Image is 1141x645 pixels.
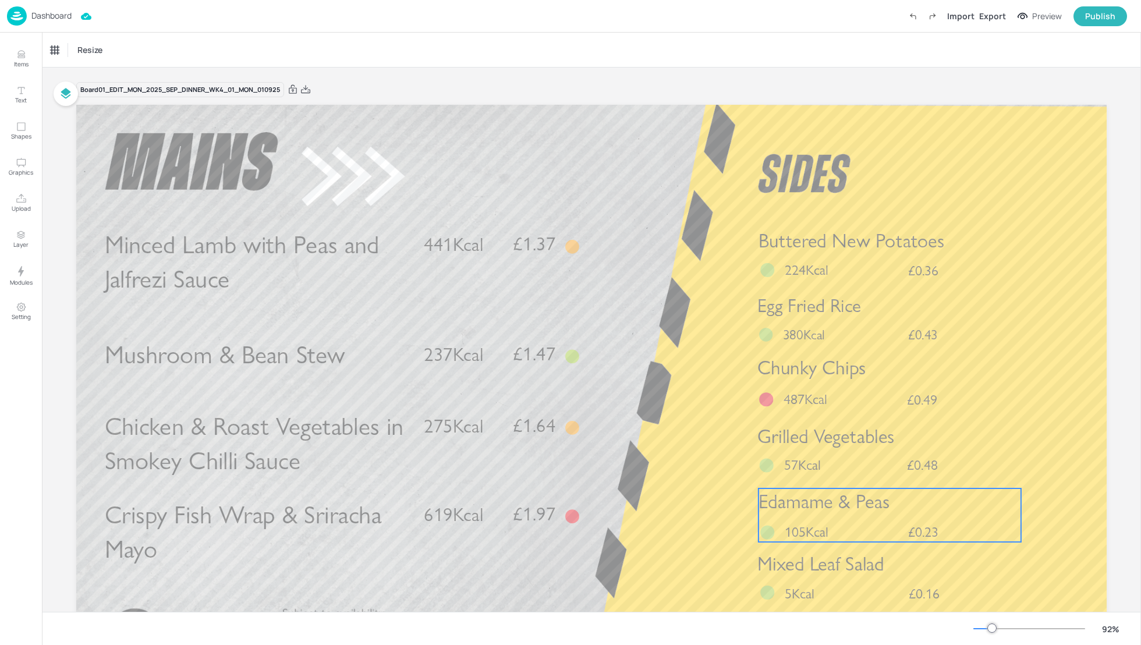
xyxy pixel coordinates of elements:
[513,505,555,523] span: £1.97
[424,343,483,366] span: 237Kcal
[907,393,938,407] span: £0.49
[424,503,483,526] span: 619Kcal
[105,411,403,476] span: Chicken & Roast Vegetables in Smokey Chilli Sauce
[424,233,483,256] span: 441Kcal
[923,6,942,26] label: Redo (Ctrl + Y)
[105,339,345,370] span: Mushroom & Bean Stew
[75,44,105,56] span: Resize
[757,356,866,380] span: Chunky Chips
[31,12,72,20] p: Dashboard
[784,391,827,408] span: 487Kcal
[947,10,975,22] div: Import
[513,345,555,363] span: £1.47
[1011,8,1069,25] button: Preview
[785,261,828,279] span: 224Kcal
[76,82,284,98] div: Board 01_EDIT_MON_2025_SEP_DINNER_WK4_01_MON_010925
[1073,6,1127,26] button: Publish
[1097,623,1125,635] div: 92 %
[513,416,555,435] span: £1.64
[785,523,828,541] span: 105Kcal
[513,235,555,254] span: £1.37
[759,229,944,253] span: Buttered New Potatoes
[908,328,938,342] span: £0.43
[908,263,939,277] span: £0.36
[784,456,821,474] span: 57Kcal
[903,6,923,26] label: Undo (Ctrl + Z)
[785,585,814,603] span: 5Kcal
[908,525,939,539] span: £0.23
[424,414,483,437] span: 275Kcal
[907,458,938,472] span: £0.48
[759,490,890,513] span: Edamame & Peas
[979,10,1006,22] div: Export
[1085,10,1115,23] div: Publish
[105,499,382,564] span: Crispy Fish Wrap & Sriracha Mayo
[783,326,825,343] span: 380Kcal
[757,295,861,317] span: Egg Fried Rice
[757,552,884,575] span: Mixed Leaf Salad
[7,6,27,26] img: logo-86c26b7e.jpg
[757,425,894,448] span: Grilled Vegetables
[105,230,380,295] span: Minced Lamb with Peas and Jalfrezi Sauce
[1032,10,1062,23] div: Preview
[909,587,940,601] span: £0.16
